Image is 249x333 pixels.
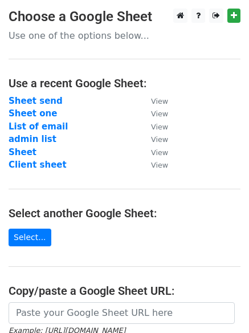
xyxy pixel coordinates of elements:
h4: Copy/paste a Google Sheet URL: [9,284,240,298]
a: View [140,121,168,132]
h4: Select another Google Sheet: [9,206,240,220]
a: View [140,108,168,119]
small: View [151,123,168,131]
a: View [140,96,168,106]
input: Paste your Google Sheet URL here [9,302,235,324]
small: View [151,148,168,157]
small: View [151,97,168,105]
a: Select... [9,229,51,246]
h3: Choose a Google Sheet [9,9,240,25]
a: List of email [9,121,68,132]
h4: Use a recent Google Sheet: [9,76,240,90]
small: View [151,161,168,169]
a: Sheet send [9,96,63,106]
a: View [140,147,168,157]
a: View [140,134,168,144]
a: Sheet [9,147,36,157]
small: View [151,109,168,118]
a: Client sheet [9,160,67,170]
p: Use one of the options below... [9,30,240,42]
a: View [140,160,168,170]
a: admin list [9,134,56,144]
a: Sheet one [9,108,57,119]
small: View [151,135,168,144]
